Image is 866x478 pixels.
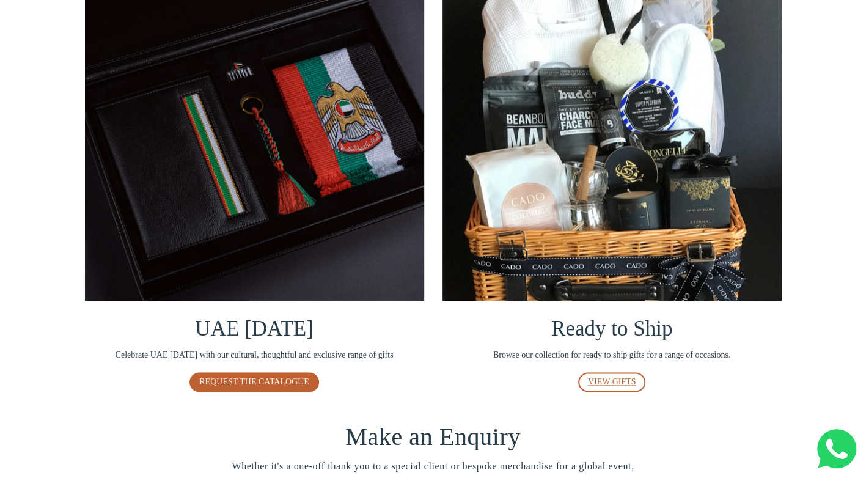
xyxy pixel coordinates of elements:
span: REQUEST THE CATALOGUE [199,377,309,386]
span: Celebrate UAE [DATE] with our cultural, thoughtful and exclusive range of gifts [85,348,424,362]
span: Company name [348,51,409,61]
span: VIEW GIFTS [588,377,636,386]
a: VIEW GIFTS [578,372,646,392]
a: REQUEST THE CATALOGUE [189,372,319,392]
span: Make an Enquiry [345,423,521,450]
span: Last name [348,1,388,11]
span: Number of gifts [348,101,406,111]
span: Browse our collection for ready to ship gifts for a range of occasions. [442,348,782,362]
img: Whatsapp [817,429,856,468]
span: UAE [DATE] [195,317,313,340]
span: Ready to Ship [551,317,672,340]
